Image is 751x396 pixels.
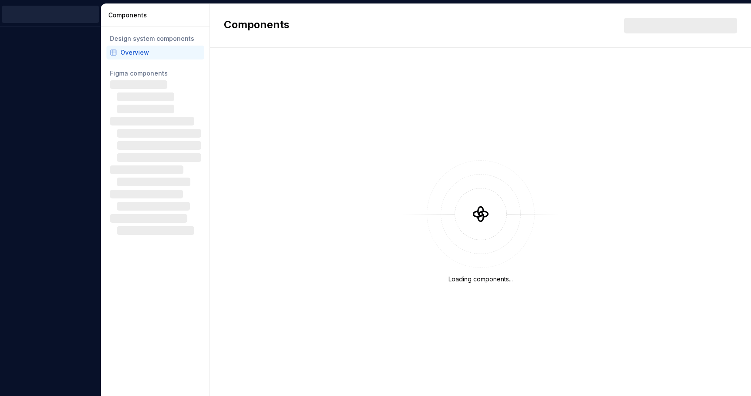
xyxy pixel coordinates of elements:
h2: Components [224,18,289,33]
div: Design system components [110,34,201,43]
a: Overview [106,46,204,59]
div: Components [108,11,206,20]
div: Overview [120,48,201,57]
div: Loading components... [449,275,513,284]
div: Figma components [110,69,201,78]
